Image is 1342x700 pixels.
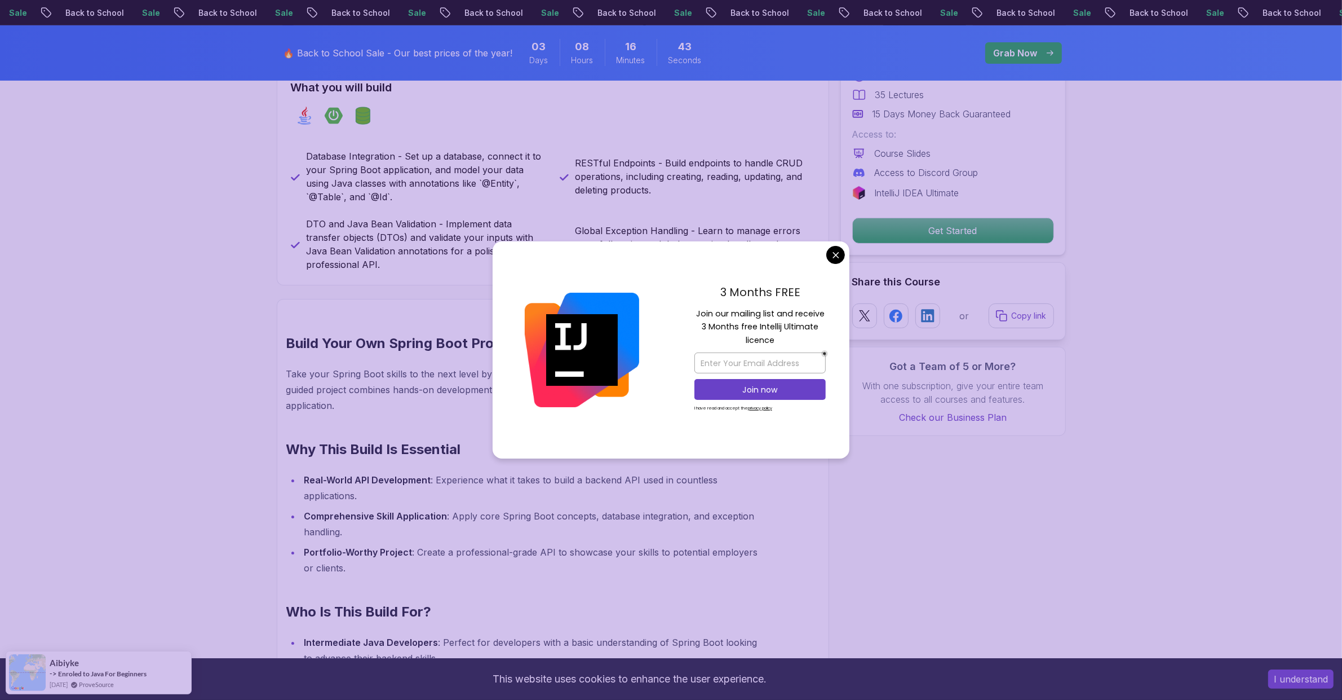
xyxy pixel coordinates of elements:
p: Sale [930,7,966,19]
p: Sale [664,7,700,19]
strong: Comprehensive Skill Application [304,510,448,522]
img: jetbrains logo [852,186,866,200]
strong: Real-World API Development [304,474,431,486]
span: 43 Seconds [678,39,692,55]
p: Global Exception Handling - Learn to manage errors gracefully using a global exception handler an... [575,224,815,265]
p: Access to Discord Group [875,166,978,179]
li: : Perfect for developers with a basic understanding of Spring Boot looking to advance their backe... [301,635,766,666]
p: Back to School [1119,7,1196,19]
p: Sale [531,7,567,19]
p: Sale [265,7,301,19]
p: RESTful Endpoints - Build endpoints to handle CRUD operations, including creating, reading, updat... [575,156,815,197]
p: Back to School [587,7,664,19]
img: spring-boot logo [325,107,343,125]
p: 🔥 Back to School Sale - Our best prices of the year! [284,46,513,60]
strong: Intermediate Java Developers [304,637,439,648]
p: IntelliJ IDEA Ultimate [875,186,959,200]
span: 16 Minutes [625,39,636,55]
p: Back to School [720,7,797,19]
img: java logo [295,107,313,125]
span: -> [50,669,57,678]
p: Database Integration - Set up a database, connect it to your Spring Boot application, and model y... [307,149,546,204]
p: Sale [797,7,833,19]
div: This website uses cookies to enhance the user experience. [8,667,1251,692]
span: Minutes [617,55,645,66]
h2: Share this Course [852,274,1054,290]
strong: Portfolio-Worthy Project [304,547,413,558]
p: Get Started [853,218,1053,243]
p: Back to School [986,7,1063,19]
span: 3 Days [532,39,546,55]
span: Aibiyke [50,658,79,668]
h3: Got a Team of 5 or More? [852,359,1054,375]
a: Check our Business Plan [852,411,1054,424]
p: Course Slides [875,147,931,160]
p: Back to School [321,7,398,19]
span: Days [530,55,548,66]
span: [DATE] [50,680,68,689]
span: Hours [572,55,594,66]
p: Copy link [1012,310,1047,322]
p: Sale [1196,7,1232,19]
p: 15 Days Money Back Guaranteed [872,107,1011,121]
img: spring-data-jpa logo [354,107,372,125]
li: : Create a professional-grade API to showcase your skills to potential employers or clients. [301,544,766,576]
p: 35 Lectures [875,88,924,102]
p: With one subscription, give your entire team access to all courses and features. [852,379,1054,406]
p: Back to School [55,7,132,19]
span: Seconds [668,55,702,66]
h2: What you will build [291,80,815,95]
p: Back to School [188,7,265,19]
p: Sale [1063,7,1099,19]
a: ProveSource [79,680,114,689]
p: Sale [132,7,168,19]
h2: Why This Build Is Essential [286,441,766,459]
p: Access to: [852,127,1054,141]
p: Back to School [853,7,930,19]
p: DTO and Java Bean Validation - Implement data transfer objects (DTOs) and validate your inputs wi... [307,217,546,271]
p: Back to School [454,7,531,19]
button: Copy link [989,303,1054,328]
p: Take your Spring Boot skills to the next level by building a fully functional Product API from sc... [286,366,766,413]
li: : Experience what it takes to build a backend API used in countless applications. [301,472,766,504]
button: Accept cookies [1268,670,1334,689]
p: Sale [398,7,434,19]
button: Get Started [852,218,1054,244]
img: provesource social proof notification image [9,654,46,691]
h2: Build Your Own Spring Boot Product API [286,334,766,353]
p: or [959,309,969,323]
p: Back to School [1252,7,1329,19]
a: Enroled to Java For Beginners [58,670,147,678]
h2: Who Is This Build For? [286,603,766,621]
span: 8 Hours [575,39,590,55]
li: : Apply core Spring Boot concepts, database integration, and exception handling. [301,508,766,540]
p: Grab Now [994,46,1038,60]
